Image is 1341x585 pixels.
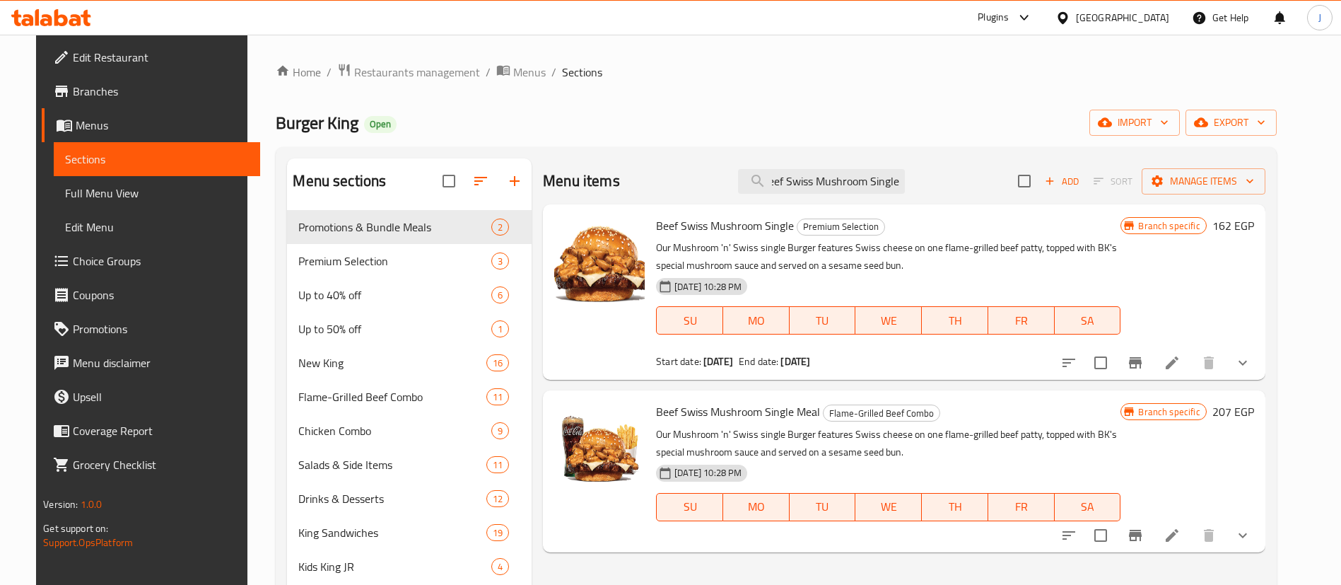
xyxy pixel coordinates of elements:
[287,278,532,312] div: Up to 40% off6
[855,306,922,335] button: WE
[73,286,249,303] span: Coupons
[491,320,509,337] div: items
[42,380,260,414] a: Upsell
[287,516,532,550] div: King Sandwiches19
[669,466,747,480] span: [DATE] 10:28 PM
[1142,168,1265,195] button: Manage items
[496,63,546,81] a: Menus
[364,118,397,130] span: Open
[43,533,133,552] a: Support.OpsPlatform
[1132,405,1205,419] span: Branch specific
[927,497,983,517] span: TH
[287,550,532,584] div: Kids King JR4
[287,312,532,346] div: Up to 50% off1
[43,495,78,514] span: Version:
[276,107,358,139] span: Burger King
[1052,519,1086,552] button: sort-choices
[298,219,491,236] span: Promotions & Bundle Meals
[42,40,260,74] a: Edit Restaurant
[434,166,464,196] span: Select all sections
[790,306,856,335] button: TU
[73,49,249,66] span: Edit Restaurant
[1118,346,1152,380] button: Branch-specific-item
[491,558,509,575] div: items
[1185,110,1277,136] button: export
[354,64,480,81] span: Restaurants management
[662,497,718,517] span: SU
[824,405,939,422] span: Flame-Grilled Beef Combo
[491,253,509,270] div: items
[1226,346,1260,380] button: show more
[492,323,508,336] span: 1
[656,426,1120,461] p: Our Mushroom 'n' Swiss single Burger features Swiss cheese on one flame-grilled beef patty, toppe...
[492,424,508,438] span: 9
[1212,402,1254,422] h6: 207 EGP
[293,170,386,192] h2: Menu sections
[1060,311,1115,331] span: SA
[486,64,491,81] li: /
[780,352,810,371] b: [DATE]
[486,524,509,541] div: items
[1318,10,1321,25] span: J
[551,64,556,81] li: /
[562,64,602,81] span: Sections
[790,493,856,521] button: TU
[73,422,249,439] span: Coverage Report
[298,524,486,541] div: King Sandwiches
[287,244,532,278] div: Premium Selection3
[492,560,508,574] span: 4
[43,519,108,538] span: Get support on:
[42,448,260,482] a: Grocery Checklist
[298,286,491,303] div: Up to 40% off
[994,311,1049,331] span: FR
[1009,166,1039,196] span: Select section
[656,215,794,236] span: Beef Swiss Mushroom Single
[1089,110,1180,136] button: import
[486,354,509,371] div: items
[464,164,498,198] span: Sort sections
[1132,219,1205,233] span: Branch specific
[298,253,491,270] span: Premium Selection
[492,289,508,302] span: 6
[42,414,260,448] a: Coverage Report
[486,456,509,473] div: items
[298,456,486,473] span: Salads & Side Items
[287,448,532,482] div: Salads & Side Items11
[861,311,916,331] span: WE
[298,388,486,405] span: Flame-Grilled Beef Combo
[1043,173,1081,190] span: Add
[978,9,1009,26] div: Plugins
[287,482,532,516] div: Drinks & Desserts12
[276,63,1276,81] nav: breadcrumb
[795,311,850,331] span: TU
[738,169,905,194] input: search
[364,116,397,133] div: Open
[42,346,260,380] a: Menu disclaimer
[76,117,249,134] span: Menus
[1086,521,1115,550] span: Select to update
[42,74,260,108] a: Branches
[73,388,249,405] span: Upsell
[327,64,332,81] li: /
[1060,497,1115,517] span: SA
[1164,527,1181,544] a: Edit menu item
[287,414,532,448] div: Chicken Combo9
[491,219,509,236] div: items
[287,346,532,380] div: New King16
[1164,354,1181,371] a: Edit menu item
[1039,170,1084,192] button: Add
[1118,519,1152,552] button: Branch-specific-item
[298,354,486,371] span: New King
[287,380,532,414] div: Flame-Grilled Beef Combo11
[656,352,701,371] span: Start date:
[487,492,508,506] span: 12
[298,490,486,507] span: Drinks & Desserts
[487,458,508,472] span: 11
[797,219,884,235] span: Premium Selection
[73,456,249,473] span: Grocery Checklist
[1055,493,1121,521] button: SA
